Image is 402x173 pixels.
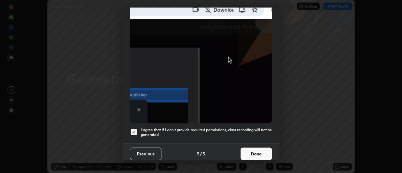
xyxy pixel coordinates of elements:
[203,150,205,157] h4: 5
[130,148,161,160] button: Previous
[141,127,272,137] h5: I agree that if I don't provide required permissions, class recording will not be generated
[200,150,202,157] h4: /
[197,150,199,157] h4: 5
[241,148,272,160] button: Done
